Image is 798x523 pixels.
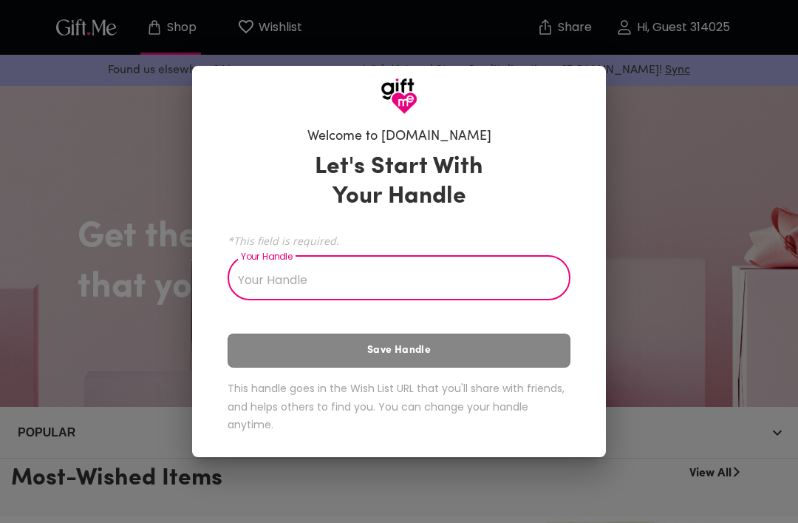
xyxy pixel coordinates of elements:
h6: Welcome to [DOMAIN_NAME] [307,128,491,146]
h6: This handle goes in the Wish List URL that you'll share with friends, and helps others to find yo... [228,379,570,434]
img: GiftMe Logo [381,78,417,115]
input: Your Handle [228,259,554,300]
h3: Let's Start With Your Handle [296,152,502,212]
span: *This field is required. [228,234,570,248]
